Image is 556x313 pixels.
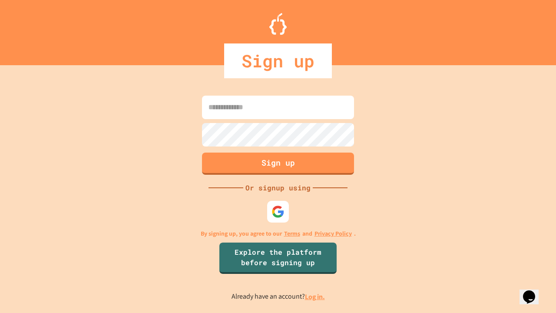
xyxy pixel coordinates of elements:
[284,229,300,238] a: Terms
[271,205,285,218] img: google-icon.svg
[232,291,325,302] p: Already have an account?
[219,243,337,274] a: Explore the platform before signing up
[224,43,332,78] div: Sign up
[314,229,352,238] a: Privacy Policy
[305,292,325,301] a: Log in.
[201,229,356,238] p: By signing up, you agree to our and .
[520,278,547,304] iframe: chat widget
[269,13,287,35] img: Logo.svg
[202,153,354,175] button: Sign up
[243,183,313,193] div: Or signup using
